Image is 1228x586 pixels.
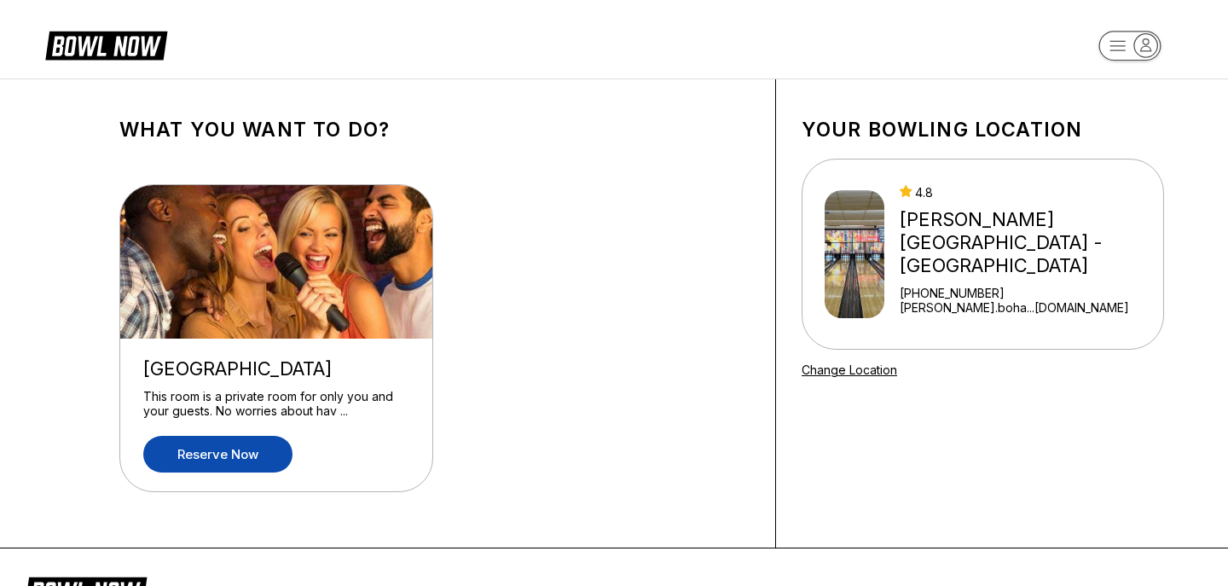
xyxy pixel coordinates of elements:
div: This room is a private room for only you and your guests. No worries about hav ... [143,389,409,419]
img: Kingpin's Alley - South Glens Falls [825,190,884,318]
a: Change Location [802,363,897,377]
img: Karaoke Room [120,185,434,339]
div: [PERSON_NAME][GEOGRAPHIC_DATA] - [GEOGRAPHIC_DATA] [900,208,1156,277]
h1: What you want to do? [119,118,750,142]
div: [PHONE_NUMBER] [900,286,1156,300]
div: [GEOGRAPHIC_DATA] [143,357,409,380]
div: 4.8 [900,185,1156,200]
h1: Your bowling location [802,118,1164,142]
a: [PERSON_NAME].boha...[DOMAIN_NAME] [900,300,1156,315]
a: Reserve now [143,436,293,473]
